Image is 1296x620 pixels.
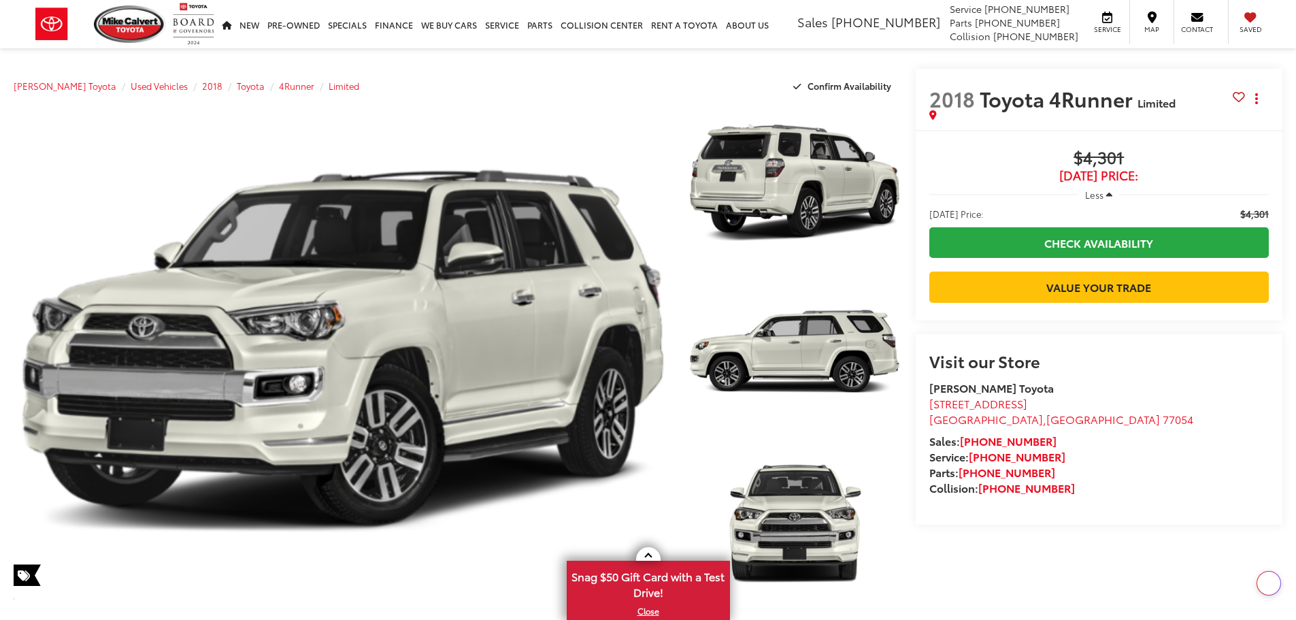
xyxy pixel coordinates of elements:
span: Confirm Availability [808,80,891,92]
span: Sales [797,13,828,31]
span: [DATE] Price: [929,169,1269,182]
span: Saved [1235,25,1265,34]
span: $4,301 [1240,207,1269,221]
button: Confirm Availability [786,74,902,98]
a: Value Your Trade [929,272,1269,302]
span: Map [1137,25,1167,34]
span: [PHONE_NUMBER] [984,2,1069,16]
span: dropdown dots [1255,93,1258,104]
span: Service [1092,25,1123,34]
span: [GEOGRAPHIC_DATA] [929,411,1043,427]
span: [STREET_ADDRESS] [929,395,1027,411]
strong: [PERSON_NAME] Toyota [929,380,1054,395]
img: 2018 Toyota 4Runner Limited [684,270,903,434]
a: [PERSON_NAME] Toyota [14,80,116,92]
a: Expand Photo 3 [687,440,902,602]
span: Limited [1137,95,1176,110]
strong: Collision: [929,480,1075,495]
span: Toyota 4Runner [980,84,1137,113]
a: Expand Photo 0 [14,103,672,601]
span: 2018 [929,84,975,113]
a: Used Vehicles [131,80,188,92]
strong: Sales: [929,433,1057,448]
a: [PHONE_NUMBER] [969,448,1065,464]
span: 77054 [1163,411,1193,427]
a: [STREET_ADDRESS] [GEOGRAPHIC_DATA],[GEOGRAPHIC_DATA] 77054 [929,395,1193,427]
span: Less [1085,189,1103,201]
span: Special [14,564,41,586]
img: 2018 Toyota 4Runner Limited [684,101,903,265]
a: Expand Photo 2 [687,272,902,433]
span: Collision [950,29,991,43]
a: Check Availability [929,227,1269,258]
a: Toyota [237,80,265,92]
img: 2018 Toyota 4Runner Limited [7,100,678,604]
span: Parts [950,16,972,29]
a: 4Runner [279,80,314,92]
span: Snag $50 Gift Card with a Test Drive! [568,562,729,604]
span: Contact [1181,25,1213,34]
button: Less [1078,182,1119,207]
span: [GEOGRAPHIC_DATA] [1046,411,1160,427]
span: Service [950,2,982,16]
a: 2018 [202,80,222,92]
strong: Service: [929,448,1065,464]
button: Actions [1245,86,1269,110]
span: [DATE] Price: [929,207,984,221]
a: [PHONE_NUMBER] [960,433,1057,448]
span: , [929,411,1193,427]
a: Limited [329,80,359,92]
a: [PHONE_NUMBER] [978,480,1075,495]
h2: Visit our Store [929,352,1269,370]
span: [PHONE_NUMBER] [831,13,940,31]
img: 2018 Toyota 4Runner Limited [684,438,903,603]
a: [PHONE_NUMBER] [959,464,1055,480]
span: [PHONE_NUMBER] [993,29,1078,43]
a: Expand Photo 1 [687,103,902,264]
span: [PHONE_NUMBER] [975,16,1060,29]
span: $4,301 [929,148,1269,169]
img: Mike Calvert Toyota [94,5,166,43]
strong: Parts: [929,464,1055,480]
